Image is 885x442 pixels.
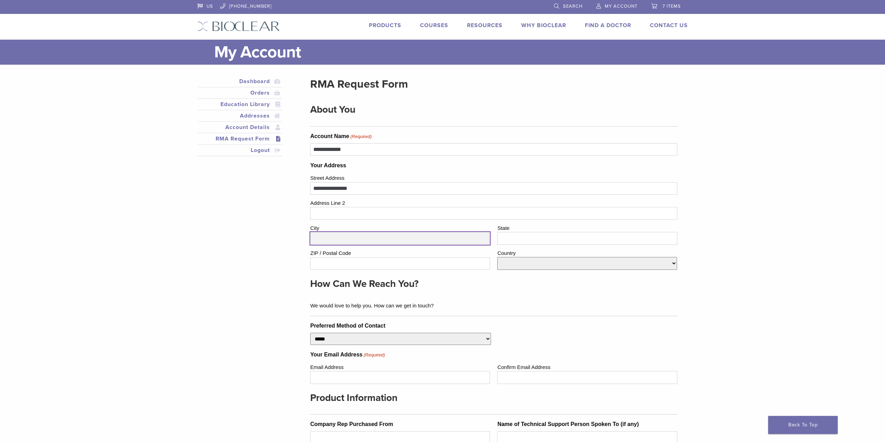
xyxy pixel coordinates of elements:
[650,22,688,29] a: Contact Us
[310,389,671,406] h3: Product Information
[310,297,671,310] div: We would love to help you. How can we get in touch?
[310,172,677,182] label: Street Address
[521,22,566,29] a: Why Bioclear
[310,101,671,118] h3: About You
[310,76,677,93] h2: RMA Request Form
[199,89,281,97] a: Orders
[563,3,582,9] span: Search
[199,123,281,131] a: Account Details
[310,275,671,292] h3: How Can We Reach You?
[199,135,281,143] a: RMA Request Form
[310,248,490,257] label: ZIP / Postal Code
[198,21,280,31] img: Bioclear
[199,100,281,109] a: Education Library
[310,161,677,170] legend: Your Address
[198,76,282,164] nav: Account pages
[420,22,448,29] a: Courses
[214,40,688,65] h1: My Account
[310,223,490,232] label: City
[310,362,490,371] label: Email Address
[585,22,631,29] a: Find A Doctor
[350,133,372,140] span: (Required)
[467,22,502,29] a: Resources
[605,3,637,9] span: My Account
[199,112,281,120] a: Addresses
[199,146,281,154] a: Logout
[497,248,677,257] label: Country
[497,362,677,371] label: Confirm Email Address
[310,322,385,330] label: Preferred Method of Contact
[310,198,677,207] label: Address Line 2
[497,223,677,232] label: State
[310,420,393,428] label: Company Rep Purchased From
[369,22,401,29] a: Products
[768,416,838,434] a: Back To Top
[363,352,385,359] span: (Required)
[497,420,639,428] label: Name of Technical Support Person Spoken To (if any)
[662,3,681,9] span: 7 items
[310,351,677,359] legend: Your Email Address
[310,132,372,140] label: Account Name
[199,77,281,86] a: Dashboard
